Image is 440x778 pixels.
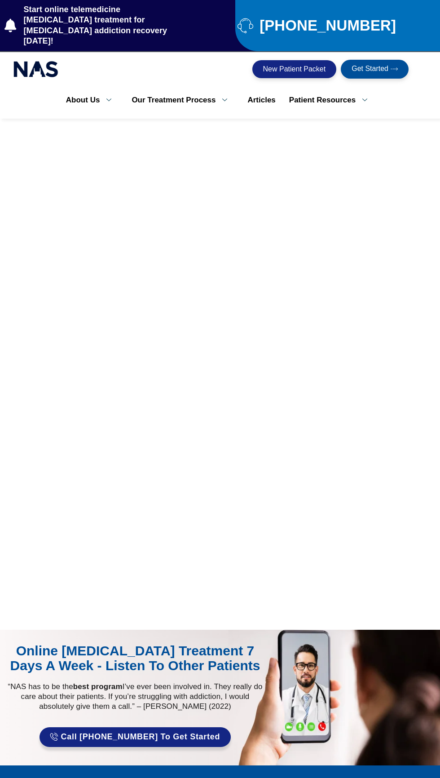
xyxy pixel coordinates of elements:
[61,733,220,742] span: Call [PHONE_NUMBER] to Get Started
[282,91,381,110] a: Patient Resources
[40,727,231,747] a: Call [PHONE_NUMBER] to Get Started
[59,91,125,110] a: About Us
[125,91,241,110] a: Our Treatment Process
[252,60,337,78] a: New Patient Packet
[4,4,189,47] a: Start online telemedicine [MEDICAL_DATA] treatment for [MEDICAL_DATA] addiction recovery [DATE]!
[257,21,396,31] span: [PHONE_NUMBER]
[4,682,266,712] p: “NAS has to be the I’ve ever been involved in. They really do care about their patients. If you’r...
[341,60,409,79] a: Get Started
[22,4,189,47] span: Start online telemedicine [MEDICAL_DATA] treatment for [MEDICAL_DATA] addiction recovery [DATE]!
[352,65,388,73] span: Get Started
[263,66,326,73] span: New Patient Packet
[73,682,123,691] strong: best program
[7,643,263,673] div: Online [MEDICAL_DATA] Treatment 7 Days A Week - Listen to Other Patients
[238,18,436,33] a: [PHONE_NUMBER]
[241,91,282,110] a: Articles
[13,59,58,80] img: national addiction specialists online suboxone clinic - logo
